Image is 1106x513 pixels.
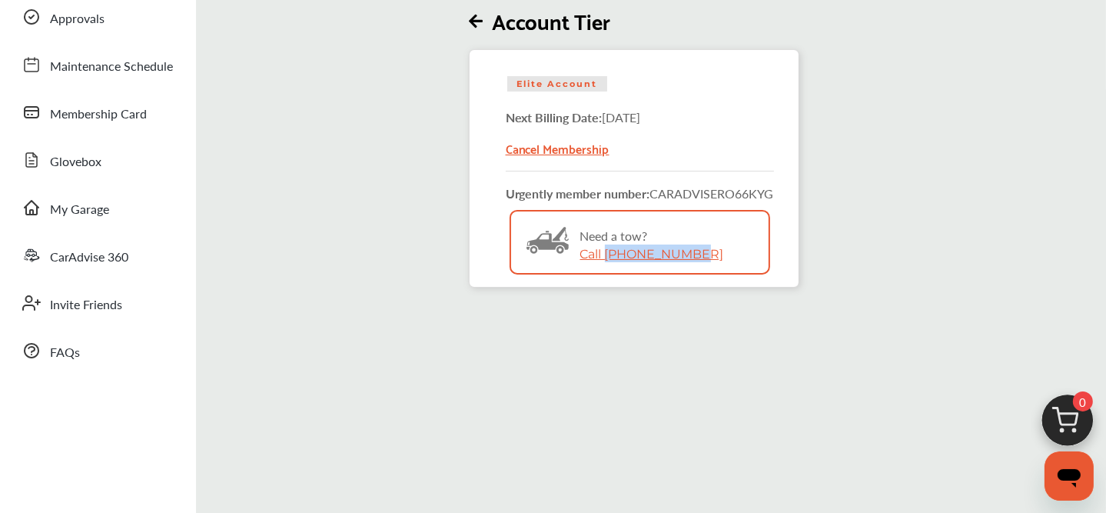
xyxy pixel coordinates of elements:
[1073,391,1093,411] span: 0
[14,331,181,371] a: FAQs
[14,45,181,85] a: Maintenance Schedule
[650,185,774,202] span: CARADVISE RO66KYG
[50,105,147,125] span: Membership Card
[1031,388,1104,461] img: cart_icon.3d0951e8.svg
[50,200,109,220] span: My Garage
[14,92,181,132] a: Membership Card
[603,108,641,126] span: [DATE]
[14,283,181,323] a: Invite Friends
[50,57,173,77] span: Maintenance Schedule
[50,248,128,268] span: CarAdvise 360
[50,9,105,29] span: Approvals
[50,343,80,363] span: FAQs
[14,140,181,180] a: Glovebox
[580,247,724,261] a: Call [PHONE_NUMBER]
[506,126,774,158] div: Cancel Membership
[507,76,607,92] span: Elite Account
[511,212,769,304] div: Need a tow?
[50,295,122,315] span: Invite Friends
[1045,451,1094,501] iframe: Button to launch messaging window
[14,235,181,275] a: CarAdvise 360
[50,152,101,172] span: Glovebox
[14,188,181,228] a: My Garage
[506,108,603,126] strong: Next Billing Date:
[506,185,650,202] strong: Urgently member number:
[469,7,799,34] h2: Account Tier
